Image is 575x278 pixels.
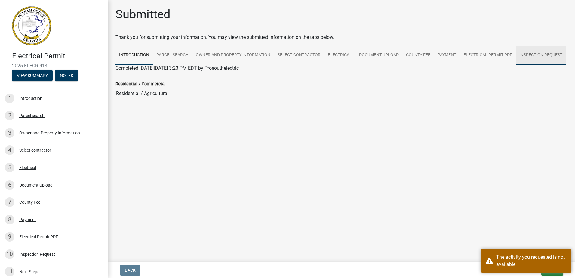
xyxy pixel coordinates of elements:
[5,215,14,224] div: 8
[115,82,166,86] label: Residential / Commercial
[55,73,78,78] wm-modal-confirm: Notes
[274,46,324,65] a: Select contractor
[19,200,40,204] div: County Fee
[5,111,14,120] div: 2
[19,148,51,152] div: Select contractor
[460,46,516,65] a: Electrical Permit PDF
[355,46,402,65] a: Document Upload
[5,145,14,155] div: 4
[192,46,274,65] a: Owner and Property Information
[120,265,140,276] button: Back
[5,232,14,242] div: 9
[19,113,45,118] div: Parcel search
[115,34,568,41] div: Thank you for submitting your information. You may view the submitted information on the tabs below.
[19,131,80,135] div: Owner and Property Information
[19,235,58,239] div: Electrical Permit PDF
[496,254,567,268] div: The activity you requested is not available.
[19,183,53,187] div: Document Upload
[5,180,14,190] div: 6
[12,6,51,45] img: Putnam County, Georgia
[5,249,14,259] div: 10
[153,46,192,65] a: Parcel search
[5,94,14,103] div: 1
[19,218,36,222] div: Payment
[402,46,434,65] a: County Fee
[5,163,14,172] div: 5
[5,197,14,207] div: 7
[12,52,103,60] h4: Electrical Permit
[19,165,36,170] div: Electrical
[5,267,14,276] div: 11
[115,65,239,71] span: Completed [DATE][DATE] 3:23 PM EDT by Prosouthelectric
[115,46,153,65] a: Introduction
[19,96,42,100] div: Introduction
[19,252,55,256] div: Inspection Request
[55,70,78,81] button: Notes
[125,268,136,273] span: Back
[5,128,14,138] div: 3
[12,63,96,69] span: 2025-ELECR-414
[115,7,171,22] h1: Submitted
[516,46,566,65] a: Inspection Request
[12,73,53,78] wm-modal-confirm: Summary
[324,46,355,65] a: Electrical
[434,46,460,65] a: Payment
[12,70,53,81] button: View Summary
